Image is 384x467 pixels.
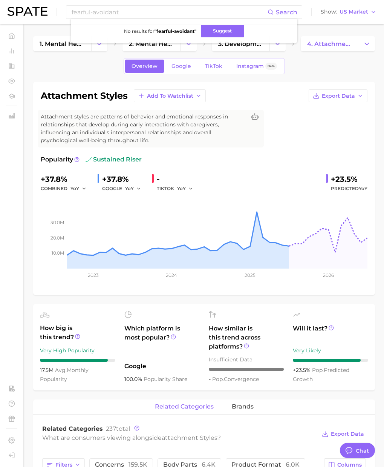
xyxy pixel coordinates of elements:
[124,376,144,383] span: 100.0%
[91,36,107,51] button: Change Category
[8,7,47,16] img: SPATE
[106,425,130,432] span: total
[205,63,222,69] span: TikTok
[132,63,158,69] span: Overview
[102,173,146,185] div: +37.8%
[157,184,198,193] div: TIKTOK
[293,346,368,355] div: Very Likely
[41,173,92,185] div: +37.8%
[41,113,246,144] span: Attachment styles are patterns of behavior and emotional responses in relationships that develop ...
[212,376,224,383] abbr: popularity index
[199,60,229,73] a: TikTok
[124,362,200,371] span: Google
[40,346,115,355] div: Very High Popularity
[122,36,181,51] a: 2. mental health concerns
[218,40,263,48] span: 3. developmental psychology
[102,184,146,193] div: GOOGLE
[33,36,91,51] a: 1. mental health & mind
[41,155,73,164] span: Popularity
[55,367,67,373] abbr: average
[312,367,324,373] abbr: popularity index
[268,63,275,69] span: Beta
[6,450,17,461] a: Log out. Currently logged in with e-mail yumi.toki@spate.nyc.
[70,185,79,192] span: YoY
[86,155,142,164] span: sustained riser
[232,403,254,410] span: brands
[41,184,92,193] div: combined
[307,40,352,48] span: 4. attachment styles
[144,376,187,383] span: popularity share
[212,376,259,383] span: convergence
[293,367,349,383] span: predicted growth
[40,367,55,373] span: 17.5m
[42,425,103,432] span: Related Categories
[86,157,92,163] img: sustained riser
[40,324,115,342] span: How big is this trend?
[276,9,297,16] span: Search
[293,324,368,342] span: Will it last?
[88,272,99,278] tspan: 2023
[181,36,197,51] button: Change Category
[162,434,217,441] span: attachment styles
[177,184,193,193] button: YoY
[40,40,85,48] span: 1. mental health & mind
[171,63,191,69] span: Google
[209,355,284,364] div: Insufficient Data
[125,184,141,193] button: YoY
[71,6,268,18] input: Search here for a brand, industry, or ingredient
[42,433,316,443] div: What are consumers viewing alongside ?
[157,173,198,185] div: -
[147,93,193,99] span: Add to Watchlist
[236,63,264,69] span: Instagram
[125,185,134,192] span: YoY
[209,368,284,371] div: – / 10
[331,431,364,437] span: Export Data
[340,10,368,14] span: US Market
[209,324,284,351] span: How similar is this trend across platforms?
[209,376,212,383] span: -
[320,429,366,439] button: Export Data
[155,28,196,34] strong: " fearful-avoidant "
[106,425,116,432] span: 237
[319,7,378,17] button: ShowUS Market
[293,367,312,373] span: +23.5%
[293,359,368,362] div: 9 / 10
[359,36,375,51] button: Change Category
[134,89,206,102] button: Add to Watchlist
[41,91,128,100] h1: attachment styles
[155,403,214,410] span: related categories
[70,184,87,193] button: YoY
[331,173,367,185] div: +23.5%
[165,60,197,73] a: Google
[245,272,255,278] tspan: 2025
[40,367,89,383] span: monthly popularity
[323,272,334,278] tspan: 2026
[321,10,337,14] span: Show
[322,93,355,99] span: Export Data
[129,40,174,48] span: 2. mental health concerns
[269,36,286,51] button: Change Category
[40,359,115,362] div: 9 / 10
[309,89,367,102] button: Export Data
[177,185,186,192] span: YoY
[331,184,367,193] span: Predicted
[166,272,177,278] tspan: 2024
[124,324,200,358] span: Which platform is most popular?
[201,25,244,37] button: Suggest
[359,186,367,191] span: YoY
[301,36,359,51] a: 4. attachment styles
[124,28,196,34] span: No results for
[212,36,270,51] a: 3. developmental psychology
[230,60,283,73] a: InstagramBeta
[125,60,164,73] a: Overview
